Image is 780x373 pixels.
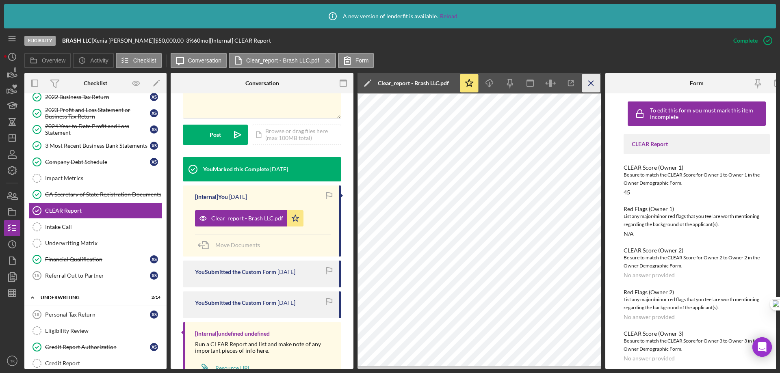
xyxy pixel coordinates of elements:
a: CA Secretary of State Registration Documents [28,186,162,203]
div: You Marked this Complete [203,166,269,172]
div: Red Flags (Owner 2) [624,289,770,295]
div: X S [150,93,158,101]
div: Eligibility [24,36,56,46]
div: List any major/minor red flags that you feel are worth mentioning regarding the background of the... [624,295,770,312]
div: 3 % [186,37,194,44]
button: Post [183,125,248,145]
div: Conversation [245,80,279,86]
button: Clear_report - Brash LLC.pdf [229,53,336,68]
a: CLEAR Report [28,203,162,219]
div: CLEAR Score (Owner 2) [624,247,770,254]
button: Overview [24,53,71,68]
div: Credit Report [45,360,162,367]
div: | [Internal] CLEAR Report [208,37,271,44]
div: X S [150,272,158,280]
div: Eligibility Review [45,328,162,334]
time: 2025-08-06 21:27 [277,300,295,306]
b: BRASH LLC [62,37,91,44]
button: Move Documents [195,235,268,255]
div: CLEAR Report [632,141,762,147]
a: Intake Call [28,219,162,235]
div: Personal Tax Return [45,311,150,318]
label: Overview [42,57,65,64]
div: No answer provided [624,314,675,320]
div: Be sure to match the CLEAR Score for Owner 3 to Owner 3 in the Owner Demographic Form. [624,337,770,353]
label: Activity [90,57,108,64]
div: X S [150,158,158,166]
div: 2023 Profit and Loss Statement or Business Tax Return [45,107,150,120]
div: X S [150,343,158,351]
div: 45 [624,189,630,196]
div: Intake Call [45,224,162,230]
div: X S [150,255,158,263]
a: 16Personal Tax ReturnXS [28,306,162,323]
a: 2023 Profit and Loss Statement or Business Tax ReturnXS [28,105,162,121]
span: Move Documents [215,241,260,248]
a: 3 Most Recent Business Bank StatementsXS [28,138,162,154]
a: Financial QualificationXS [28,251,162,267]
div: Be sure to match the CLEAR Score for Owner 1 to Owner 1 in the Owner Demographic Form. [624,171,770,187]
div: 3 Most Recent Business Bank Statements [45,142,150,149]
time: 2025-08-06 21:29 [270,166,288,172]
div: To edit this form you must mark this item incomplete [650,107,764,120]
div: No answer provided [624,272,675,278]
button: Checklist [116,53,162,68]
div: Impact Metrics [45,175,162,181]
a: Eligibility Review [28,323,162,339]
button: Activity [73,53,113,68]
div: List any major/minor red flags that you feel are worth mentioning regarding the background of the... [624,212,770,229]
div: Xenia [PERSON_NAME] | [93,37,155,44]
div: Checklist [84,80,107,86]
button: Complete [725,32,776,49]
div: A new version of lenderfit is available. [323,6,457,26]
div: 2022 Business Tax Return [45,94,150,100]
div: Credit Report Authorization [45,344,150,350]
a: 15Referral Out to PartnerXS [28,267,162,284]
div: [Internal] undefined undefined [195,330,270,337]
a: 2024 Year to Date Profit and Loss StatementXS [28,121,162,138]
button: Form [338,53,374,68]
div: You Submitted the Custom Form [195,269,276,275]
div: CLEAR Report [45,207,162,214]
div: CLEAR Score (Owner 3) [624,330,770,337]
div: Run a CLEAR Report and list and make note of any important pieces of info here. [195,341,333,354]
div: CLEAR Score (Owner 1) [624,164,770,171]
label: Form [355,57,369,64]
div: Referral Out to Partner [45,272,150,279]
div: Complete [733,32,758,49]
div: Open Intercom Messenger [752,337,772,357]
a: Company Debt ScheduleXS [28,154,162,170]
div: Be sure to match the CLEAR Score for Owner 2 to Owner 2 in the Owner Demographic Form. [624,254,770,270]
div: X S [150,310,158,319]
div: X S [150,109,158,117]
button: RK [4,353,20,369]
div: Red Flags (Owner 1) [624,206,770,212]
div: Post [210,125,221,145]
div: Company Debt Schedule [45,159,150,165]
a: Underwriting Matrix [28,235,162,251]
div: X S [150,125,158,134]
label: Checklist [133,57,156,64]
div: Clear_report - Brash LLC.pdf [378,80,449,86]
div: Clear_report - Brash LLC.pdf [211,215,283,222]
div: CA Secretary of State Registration Documents [45,191,162,198]
div: Financial Qualification [45,256,150,263]
a: Impact Metrics [28,170,162,186]
div: | [62,37,93,44]
label: Conversation [188,57,222,64]
tspan: 16 [34,312,39,317]
div: Form [690,80,704,86]
a: Credit Report [28,355,162,371]
div: Resource URL [215,365,251,371]
text: RK [9,359,15,363]
div: Underwriting [41,295,140,300]
div: No answer provided [624,355,675,362]
a: Credit Report AuthorizationXS [28,339,162,355]
div: You Submitted the Custom Form [195,300,276,306]
time: 2025-08-06 21:29 [229,194,247,200]
button: Conversation [171,53,227,68]
div: Underwriting Matrix [45,240,162,246]
div: 60 mo [194,37,208,44]
a: Reload [440,13,457,19]
tspan: 15 [34,273,39,278]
